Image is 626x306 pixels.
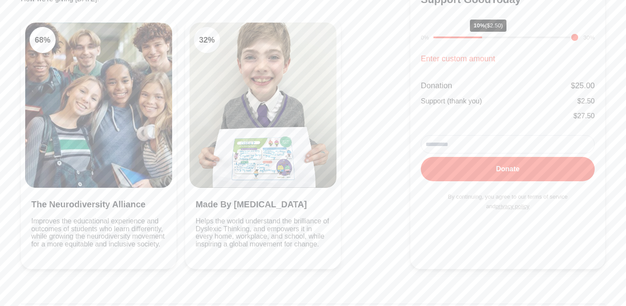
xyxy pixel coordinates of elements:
span: 2.50 [581,97,595,105]
p: By continuing, you agree to our terms of service and [421,192,595,211]
div: 30% [583,33,595,42]
h3: The Neurodiversity Alliance [31,198,166,210]
img: Clean Cooking Alliance [190,23,336,188]
p: Helps the world understand the brilliance of Dyslexic Thinking, and empowers it in every home, wo... [196,217,330,248]
span: 25.00 [575,81,595,90]
div: 68 % [30,27,56,53]
div: 32 % [194,27,220,53]
a: privacy policy [496,203,529,210]
div: 10% [470,20,506,32]
span: 27.50 [577,112,595,120]
div: $ [577,96,595,106]
button: Donate [421,157,595,181]
img: Clean Air Task Force [25,23,172,188]
h3: Made By [MEDICAL_DATA] [196,198,330,210]
div: $ [573,111,595,121]
div: $ [571,80,595,92]
div: Donation [421,80,452,92]
a: Enter custom amount [421,54,495,63]
p: Improves the educational experience and outcomes of students who learn differently, while growing... [31,217,166,248]
div: 0% [421,33,429,42]
span: ($2.50) [485,22,503,29]
div: Support (thank you) [421,96,482,106]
